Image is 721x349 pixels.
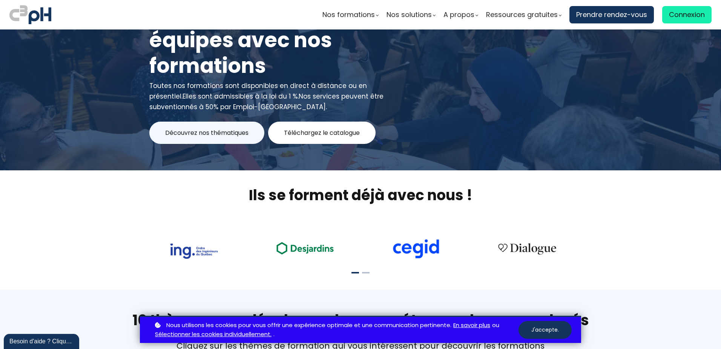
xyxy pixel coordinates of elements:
span: Prendre rendez-vous [576,9,647,20]
a: Prendre rendez-vous [569,6,654,23]
span: Nos solutions [387,9,432,20]
span: Connexion [669,9,705,20]
span: Elles sont admissibles à la loi du 1 %. [183,92,299,101]
span: A propos [443,9,474,20]
button: Découvrez nos thématiques [149,122,264,144]
img: 4cbfeea6ce3138713587aabb8dcf64fe.png [493,238,561,259]
h2: 10 thèmes pour développer les compétences de vos employés [9,310,712,330]
span: Téléchargez le catalogue [284,128,360,137]
button: Téléchargez le catalogue [268,122,376,144]
img: ea49a208ccc4d6e7deb170dc1c457f3b.png [271,238,339,258]
a: En savoir plus [453,321,490,330]
a: Connexion [662,6,712,23]
span: Ressources gratuites [486,9,558,20]
span: Nos formations [322,9,375,20]
button: J'accepte. [519,321,572,339]
a: Sélectionner les cookies individuellement. [155,330,272,339]
p: ou . [153,321,519,340]
img: cdf238afa6e766054af0b3fe9d0794df.png [392,239,440,259]
iframe: chat widget [4,332,81,349]
span: Découvrez nos thématiques [165,128,249,137]
div: Toutes nos formations sont disponibles en direct à distance ou en présentiel. [149,80,385,112]
h2: Ils se forment déjà avec nous ! [140,185,581,205]
img: logo C3PH [9,4,51,26]
img: 73f878ca33ad2a469052bbe3fa4fd140.png [170,244,218,259]
span: Nous utilisons les cookies pour vous offrir une expérience optimale et une communication pertinente. [166,321,451,330]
